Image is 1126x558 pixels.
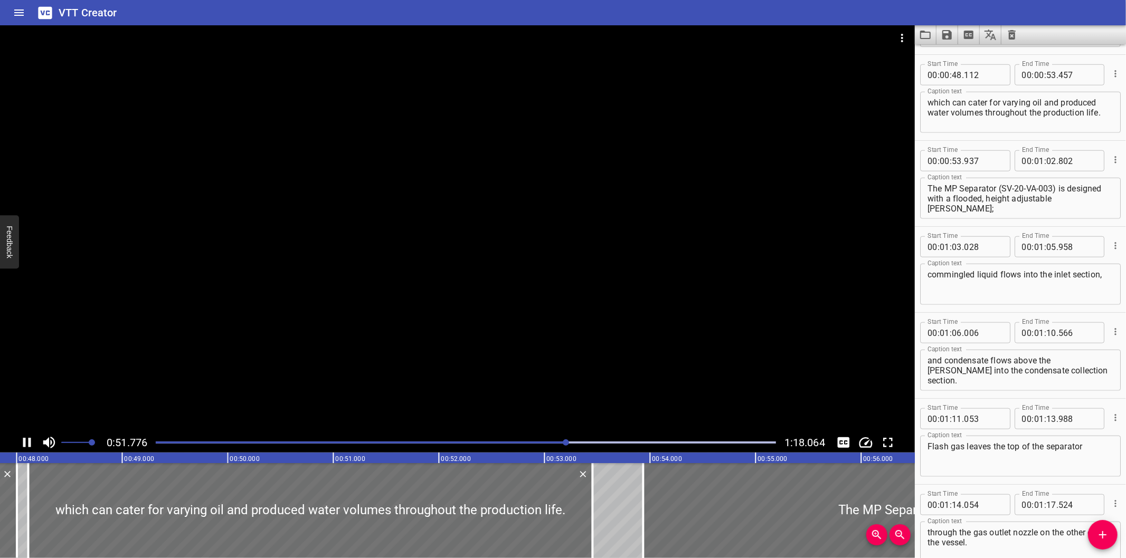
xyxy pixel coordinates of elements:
textarea: and condensate flows above the [PERSON_NAME] into the condensate collection section. [928,355,1113,386]
div: Play progress [156,441,776,444]
span: Set video volume [89,439,95,446]
input: 01 [1034,236,1044,257]
span: : [950,322,952,343]
span: . [962,64,964,85]
input: 01 [1034,150,1044,171]
input: 10 [1046,322,1056,343]
input: 00 [928,322,938,343]
input: 006 [964,322,1002,343]
input: 00 [928,236,938,257]
svg: Extract captions from video [962,28,975,41]
input: 028 [964,236,1002,257]
span: : [938,150,940,171]
span: . [1056,408,1058,429]
button: Toggle captions [834,432,854,453]
div: Cue Options [1109,404,1121,431]
button: Cue Options [1109,153,1122,167]
button: Toggle fullscreen [878,432,898,453]
textarea: commingled liquid flows into the inlet section, [928,270,1113,300]
button: Delete [1,467,14,481]
input: 988 [1058,408,1097,429]
button: Play/Pause [17,432,37,453]
input: 00 [1022,494,1032,515]
input: 00 [928,494,938,515]
span: : [950,236,952,257]
input: 11 [952,408,962,429]
span: . [1056,322,1058,343]
button: Delete [576,467,590,481]
text: 00:48.000 [19,455,49,463]
input: 02 [1046,150,1056,171]
input: 01 [1034,408,1044,429]
input: 054 [964,494,1002,515]
input: 17 [1046,494,1056,515]
span: : [1032,494,1034,515]
button: Cue Options [1109,497,1122,511]
input: 00 [1034,64,1044,85]
text: 00:53.000 [547,455,576,463]
span: : [1032,408,1034,429]
input: 00 [928,408,938,429]
input: 524 [1058,494,1097,515]
span: : [938,408,940,429]
svg: Translate captions [984,28,997,41]
span: : [938,236,940,257]
input: 48 [952,64,962,85]
div: Cue Options [1109,232,1121,259]
div: Delete Cue [576,467,589,481]
text: 00:56.000 [864,455,893,463]
input: 566 [1058,322,1097,343]
textarea: The MP Separator (SV-20-VA-003) is designed with a flooded, height adjustable [PERSON_NAME]; [928,184,1113,214]
span: : [1044,236,1046,257]
input: 00 [940,150,950,171]
button: Clear captions [1001,25,1023,44]
input: 00 [928,150,938,171]
h6: VTT Creator [59,4,117,21]
span: . [1056,494,1058,515]
input: 00 [1022,236,1032,257]
input: 00 [1022,64,1032,85]
input: 03 [952,236,962,257]
text: 00:51.000 [336,455,365,463]
span: 1:18.064 [784,436,825,449]
input: 01 [940,322,950,343]
text: 00:54.000 [652,455,682,463]
span: : [938,494,940,515]
span: 0:51.776 [107,436,147,449]
input: 00 [928,64,938,85]
span: : [1032,150,1034,171]
button: Translate captions [980,25,1001,44]
input: 01 [940,236,950,257]
div: Cue Options [1109,318,1121,345]
input: 06 [952,322,962,343]
button: Toggle mute [39,432,59,453]
textarea: Flash gas leaves the top of the separator [928,441,1113,472]
input: 457 [1058,64,1097,85]
span: : [950,408,952,429]
button: Extract captions from video [958,25,980,44]
button: Add Cue [1088,520,1118,550]
button: Load captions from file [915,25,936,44]
text: 00:55.000 [758,455,788,463]
textarea: which can cater for varying oil and produced water volumes throughout the production life. [928,98,1113,128]
span: : [1032,64,1034,85]
svg: Clear captions [1006,28,1018,41]
span: . [962,236,964,257]
input: 00 [1022,150,1032,171]
button: Save captions to file [936,25,958,44]
input: 00 [1022,322,1032,343]
input: 053 [964,408,1002,429]
input: 53 [1046,64,1056,85]
span: . [962,494,964,515]
div: Cue Options [1109,490,1121,517]
div: Hide/Show Captions [834,432,854,453]
button: Cue Options [1109,239,1122,253]
div: Delete Cue [1,467,13,481]
button: Zoom In [866,524,887,545]
span: : [1044,408,1046,429]
span: : [1044,322,1046,343]
svg: Load captions from file [919,28,932,41]
button: Change Playback Speed [856,432,876,453]
span: : [1044,150,1046,171]
input: 937 [964,150,1002,171]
